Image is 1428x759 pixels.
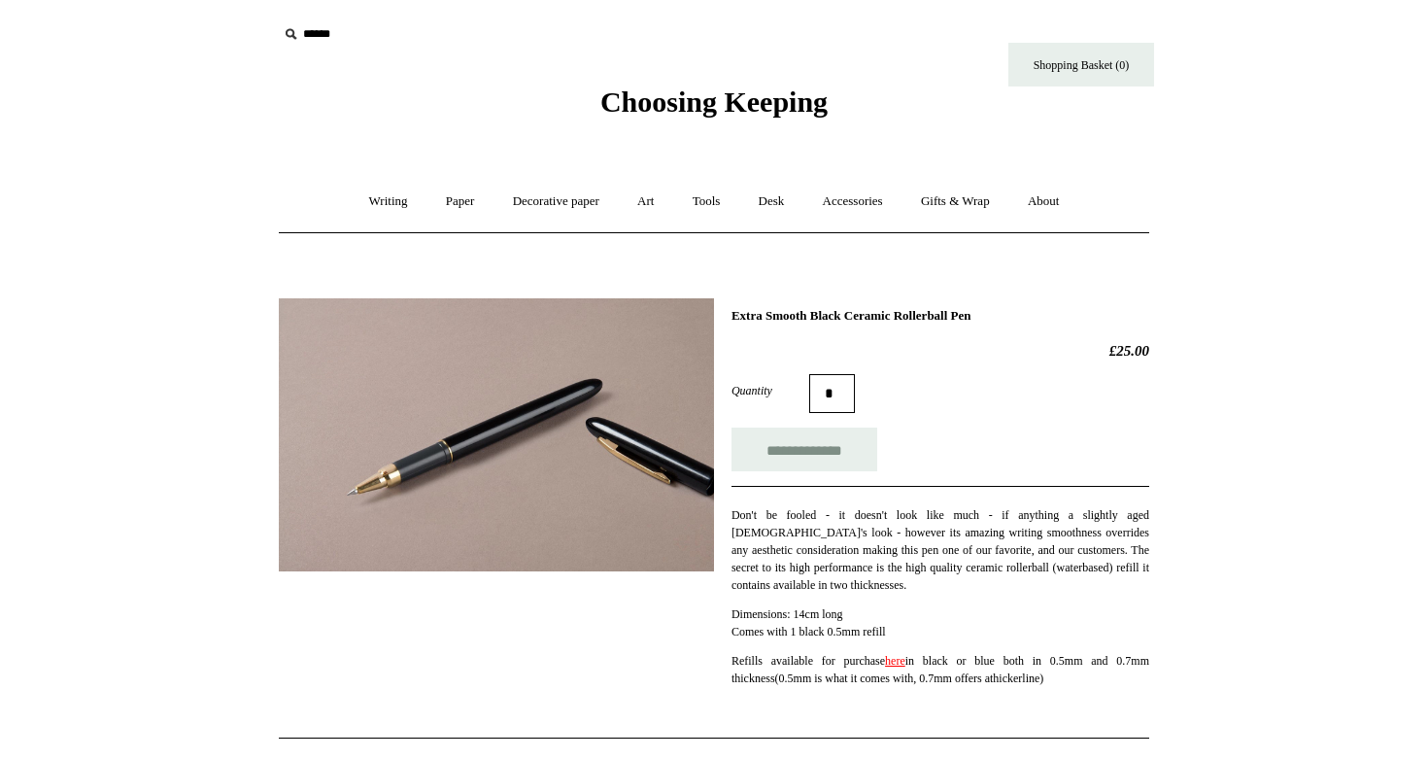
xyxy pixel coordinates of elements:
a: Desk [741,176,802,227]
a: Decorative paper [495,176,617,227]
a: About [1010,176,1077,227]
a: Accessories [805,176,901,227]
a: Writing [352,176,425,227]
a: Shopping Basket (0) [1008,43,1154,86]
label: Quantity [731,382,809,399]
span: (0.5mm is what it comes with, 0.7mm offers a [775,672,990,685]
img: Extra Smooth Black Ceramic Rollerball Pen [279,298,714,571]
h1: Extra Smooth Black Ceramic Rollerball Pen [731,308,1149,324]
span: Choosing Keeping [600,86,828,118]
a: here [885,654,905,668]
span: line [1022,672,1039,685]
a: Tools [675,176,738,227]
p: Dimensions: 14cm long Comes with 1 black 0.5mm refill [731,605,1149,640]
p: Don't be fooled - it doesn't look like much - if anything a slightly aged [DEMOGRAPHIC_DATA]'s lo... [731,506,1149,594]
a: Choosing Keeping [600,101,828,115]
h2: £25.00 [731,342,1149,360]
a: Gifts & Wrap [903,176,1007,227]
span: thicker [990,672,1022,685]
a: Paper [428,176,493,227]
a: Art [620,176,671,227]
p: Refills available for purchase in black or blue both in 0.5mm and 0.7mm thickness ) [731,652,1149,687]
